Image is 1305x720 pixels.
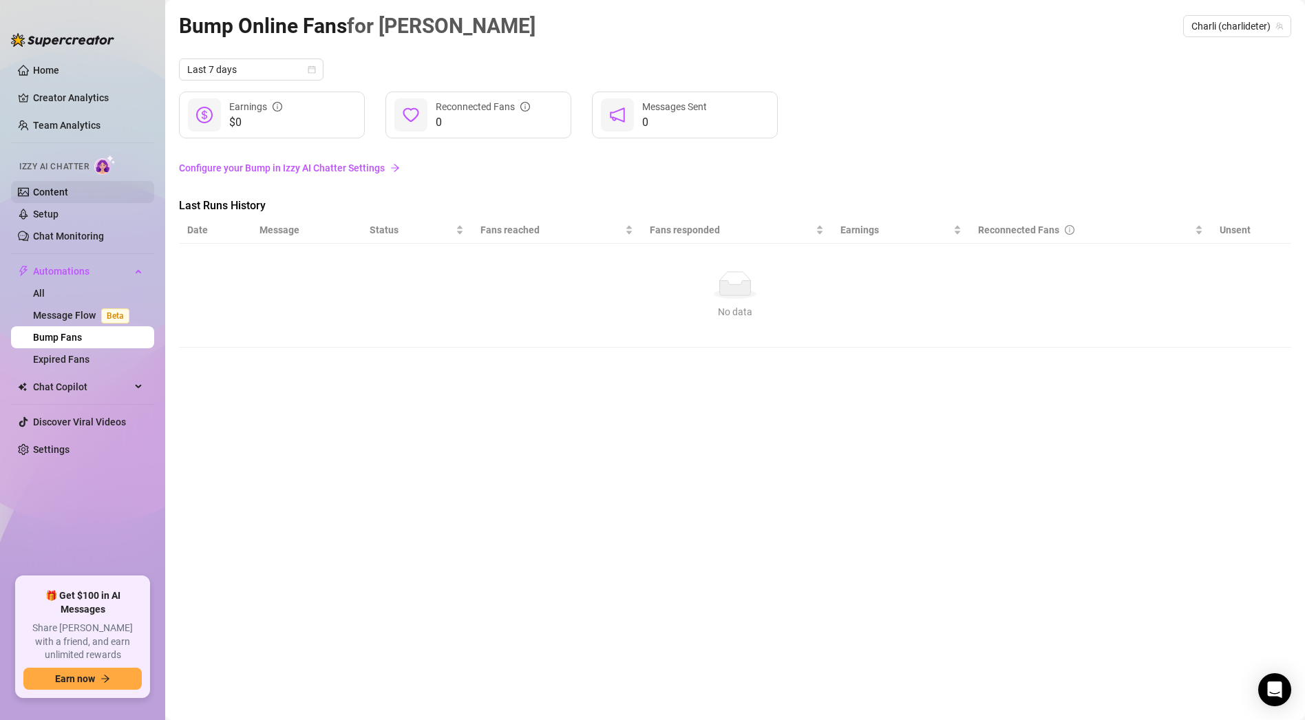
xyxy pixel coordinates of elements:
span: info-circle [520,102,530,112]
a: All [33,288,45,299]
th: Fans responded [641,217,832,244]
span: arrow-right [100,674,110,684]
a: Setup [33,209,59,220]
span: Beta [101,308,129,324]
img: AI Chatter [94,155,116,175]
th: Fans reached [472,217,641,244]
a: Configure your Bump in Izzy AI Chatter Settings [179,160,1291,176]
span: Share [PERSON_NAME] with a friend, and earn unlimited rewards [23,622,142,662]
article: Bump Online Fans [179,10,535,42]
th: Message [251,217,361,244]
span: arrow-right [390,163,400,173]
span: notification [609,107,626,123]
span: for [PERSON_NAME] [347,14,535,38]
th: Status [361,217,471,244]
span: Chat Copilot [33,376,131,398]
div: Earnings [229,99,282,114]
span: Status [370,222,452,237]
span: heart [403,107,419,123]
div: Reconnected Fans [436,99,530,114]
div: Open Intercom Messenger [1258,673,1291,706]
span: Izzy AI Chatter [19,160,89,173]
span: Last Runs History [179,198,410,214]
span: Last 7 days [187,59,315,80]
div: No data [193,304,1277,319]
span: thunderbolt [18,266,29,277]
span: Automations [33,260,131,282]
a: Home [33,65,59,76]
span: Fans reached [480,222,622,237]
span: 🎁 Get $100 in AI Messages [23,589,142,616]
th: Unsent [1211,217,1259,244]
span: Messages Sent [642,101,707,112]
th: Date [179,217,251,244]
span: info-circle [273,102,282,112]
a: Content [33,187,68,198]
span: 0 [642,114,707,131]
span: Charli (charlideter) [1191,16,1283,36]
a: Team Analytics [33,120,100,131]
span: dollar [196,107,213,123]
a: Message FlowBeta [33,310,135,321]
a: Creator Analytics [33,87,143,109]
span: info-circle [1065,225,1074,235]
a: Expired Fans [33,354,89,365]
span: Earn now [55,673,95,684]
span: team [1275,22,1284,30]
button: Earn nowarrow-right [23,668,142,690]
a: Settings [33,444,70,455]
img: Chat Copilot [18,382,27,392]
th: Earnings [832,217,970,244]
a: Chat Monitoring [33,231,104,242]
a: Bump Fans [33,332,82,343]
a: Discover Viral Videos [33,416,126,427]
span: calendar [308,65,316,74]
div: Reconnected Fans [978,222,1192,237]
span: Earnings [840,222,951,237]
span: Fans responded [650,222,813,237]
span: 0 [436,114,530,131]
span: $0 [229,114,282,131]
a: Configure your Bump in Izzy AI Chatter Settingsarrow-right [179,155,1291,181]
img: logo-BBDzfeDw.svg [11,33,114,47]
